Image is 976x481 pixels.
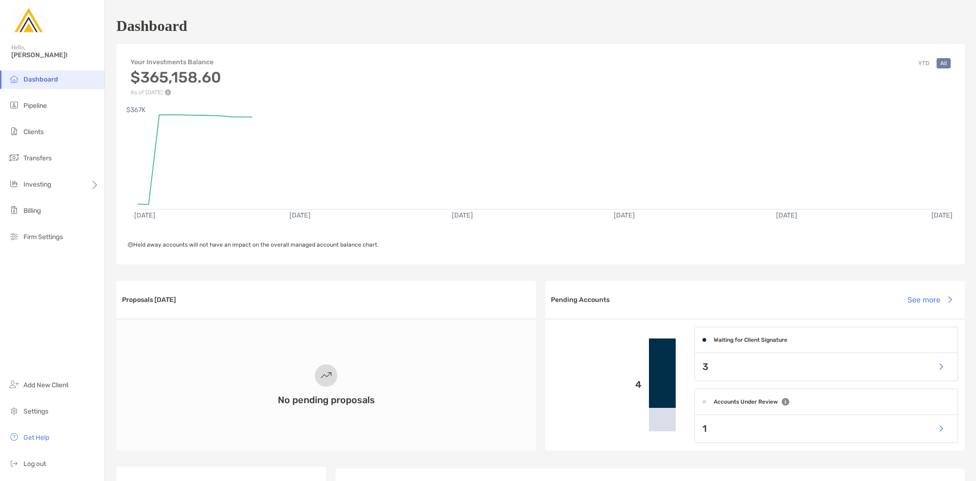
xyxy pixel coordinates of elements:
span: Transfers [23,154,52,162]
h4: Your Investments Balance [130,58,221,66]
button: YTD [915,58,933,68]
h3: Proposals [DATE] [122,296,176,304]
text: [DATE] [614,211,635,219]
h3: Pending Accounts [551,296,610,304]
span: Held away accounts will not have an impact on the overall managed account balance chart. [128,241,379,248]
h3: $365,158.60 [130,68,221,86]
span: Dashboard [23,75,58,83]
h3: No pending proposals [278,394,375,406]
p: As of [DATE] [130,89,221,96]
text: [DATE] [931,211,953,219]
text: [DATE] [776,211,797,219]
button: All [937,58,951,68]
img: Zoe Logo [11,4,45,38]
span: Log out [23,460,46,468]
text: [DATE] [134,211,155,219]
img: transfers icon [8,152,20,163]
span: Get Help [23,434,49,442]
img: clients icon [8,126,20,137]
img: logout icon [8,458,20,469]
span: Firm Settings [23,233,63,241]
p: 4 [553,379,641,391]
span: Clients [23,128,44,136]
img: Performance Info [165,89,171,96]
text: $367K [126,106,146,114]
p: 3 [702,361,709,373]
img: dashboard icon [8,73,20,84]
img: pipeline icon [8,99,20,111]
text: [DATE] [452,211,473,219]
h4: Waiting for Client Signature [714,337,787,343]
img: firm-settings icon [8,231,20,242]
span: Investing [23,180,51,188]
span: Add New Client [23,381,69,389]
img: get-help icon [8,431,20,443]
img: investing icon [8,178,20,189]
h1: Dashboard [116,17,187,35]
h4: Accounts Under Review [714,398,778,405]
button: See more [900,289,959,310]
span: Pipeline [23,102,47,110]
p: 1 [702,423,707,435]
span: Settings [23,407,48,415]
span: [PERSON_NAME]! [11,51,99,59]
img: settings icon [8,405,20,416]
span: Billing [23,207,41,215]
img: billing icon [8,204,20,216]
text: [DATE] [290,211,311,219]
img: add_new_client icon [8,379,20,390]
